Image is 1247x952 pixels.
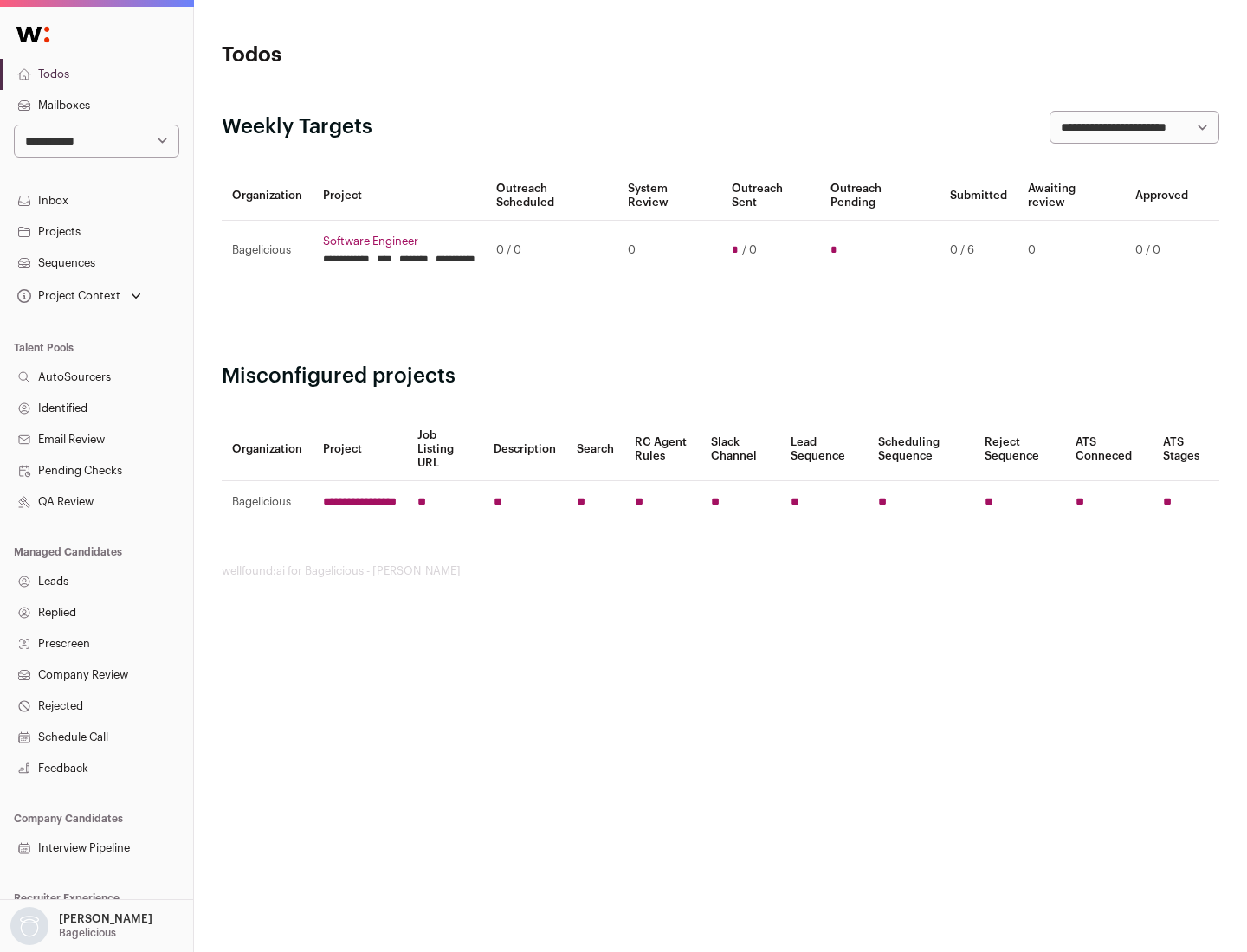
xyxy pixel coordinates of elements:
th: Submitted [940,171,1018,221]
h2: Weekly Targets [222,113,372,141]
td: Bagelicious [222,221,313,280]
p: Bagelicious [59,926,116,940]
th: Awaiting review [1018,171,1125,221]
th: Organization [222,171,313,221]
th: Search [566,418,624,481]
td: 0 [1018,221,1125,280]
td: 0 / 6 [940,221,1018,280]
span: / 0 [742,243,757,257]
th: Outreach Scheduled [486,171,617,221]
h1: Todos [222,42,554,69]
button: Open dropdown [7,907,156,945]
div: Project Context [14,289,120,303]
a: Software Engineer [323,235,475,248]
td: 0 / 0 [1125,221,1199,280]
th: Scheduling Sequence [868,418,974,481]
th: Project [313,418,407,481]
th: Outreach Pending [820,171,939,221]
p: [PERSON_NAME] [59,912,152,926]
th: ATS Stages [1153,418,1219,481]
button: Open dropdown [14,284,145,308]
th: RC Agent Rules [624,418,700,481]
h2: Misconfigured projects [222,363,1219,390]
footer: wellfound:ai for Bagelicious - [PERSON_NAME] [222,564,1219,578]
th: ATS Conneced [1065,418,1152,481]
th: Lead Sequence [780,418,868,481]
th: Reject Sequence [974,418,1066,481]
th: System Review [617,171,720,221]
td: Bagelicious [222,481,313,524]
th: Project [313,171,486,221]
td: 0 / 0 [486,221,617,280]
img: nopic.png [10,907,48,945]
th: Outreach Sent [721,171,821,221]
th: Organization [222,418,313,481]
th: Job Listing URL [407,418,483,481]
th: Slack Channel [701,418,780,481]
th: Description [483,418,566,481]
td: 0 [617,221,720,280]
img: Wellfound [7,17,59,52]
th: Approved [1125,171,1199,221]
